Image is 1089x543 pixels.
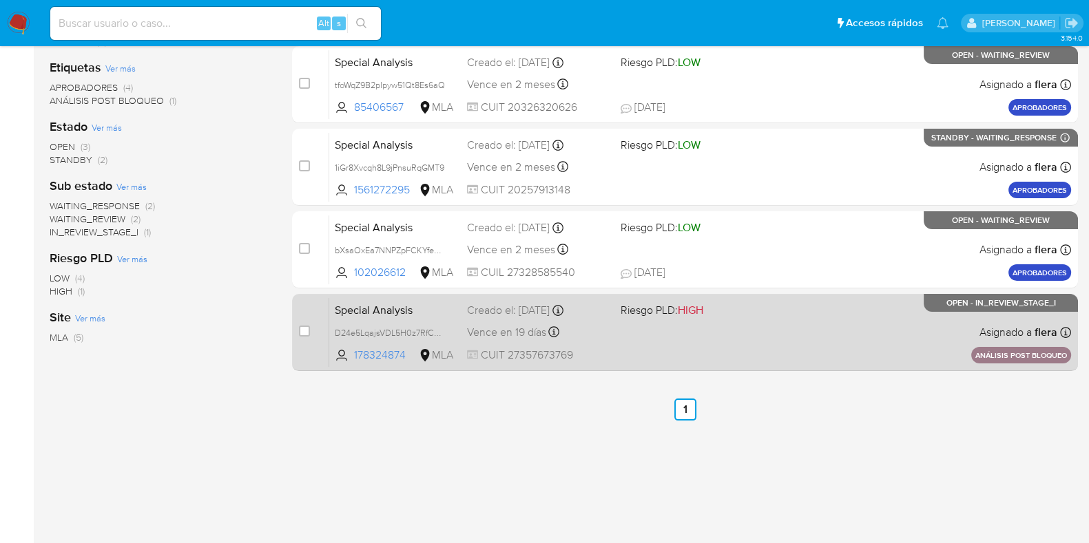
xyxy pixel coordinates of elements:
a: Notificaciones [937,17,948,29]
span: s [337,17,341,30]
span: Alt [318,17,329,30]
span: Accesos rápidos [846,16,923,30]
input: Buscar usuario o caso... [50,14,381,32]
button: search-icon [347,14,375,33]
span: 3.154.0 [1060,32,1082,43]
p: florencia.lera@mercadolibre.com [982,17,1059,30]
a: Salir [1064,16,1079,30]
